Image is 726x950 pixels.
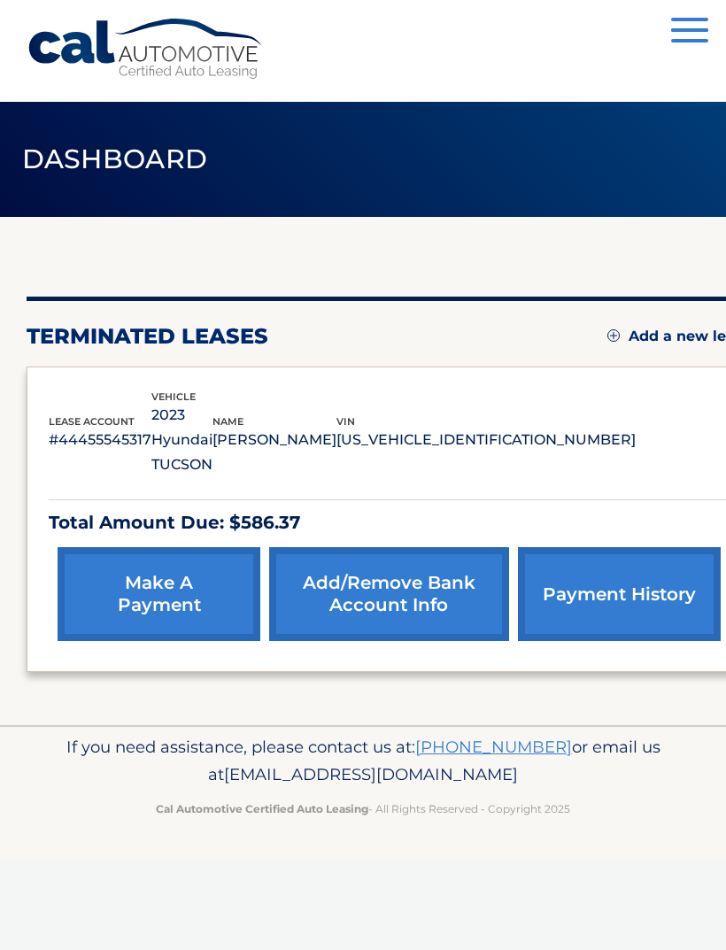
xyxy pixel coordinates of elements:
strong: Cal Automotive Certified Auto Leasing [156,802,368,815]
p: - All Rights Reserved - Copyright 2025 [27,799,699,818]
span: vehicle [151,390,196,403]
a: payment history [518,547,721,641]
span: Dashboard [22,143,208,175]
p: If you need assistance, please contact us at: or email us at [27,733,699,790]
h2: terminated leases [27,323,268,350]
p: #44455545317 [49,428,151,452]
span: [EMAIL_ADDRESS][DOMAIN_NAME] [224,764,518,784]
p: [US_VEHICLE_IDENTIFICATION_NUMBER] [336,428,636,452]
button: Menu [671,18,708,47]
p: 2023 Hyundai TUCSON [151,403,212,477]
span: lease account [49,415,135,428]
img: add.svg [607,329,620,342]
p: [PERSON_NAME] [212,428,336,452]
a: make a payment [58,547,260,641]
span: name [212,415,243,428]
span: vin [336,415,355,428]
a: [PHONE_NUMBER] [415,737,572,757]
a: Add/Remove bank account info [269,547,508,641]
a: Cal Automotive [27,18,266,81]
